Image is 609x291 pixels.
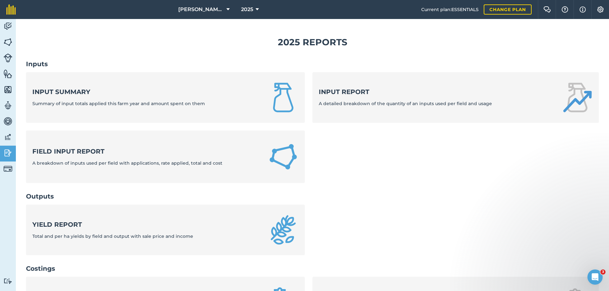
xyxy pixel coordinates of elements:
[3,164,12,173] img: svg+xml;base64,PD94bWwgdmVyc2lvbj0iMS4wIiBlbmNvZGluZz0idXRmLTgiPz4KPCEtLSBHZW5lcmF0b3I6IEFkb2JlIE...
[241,6,253,13] span: 2025
[32,160,222,166] span: A breakdown of inputs used per field with applications, rate applied, total and cost
[32,220,193,229] strong: Yield report
[26,35,599,49] h1: 2025 Reports
[3,132,12,142] img: svg+xml;base64,PD94bWwgdmVyc2lvbj0iMS4wIiBlbmNvZGluZz0idXRmLTgiPz4KPCEtLSBHZW5lcmF0b3I6IEFkb2JlIE...
[268,82,298,113] img: Input summary
[32,101,205,106] span: Summary of input totals applied this farm year and amount spent on them
[3,69,12,79] img: svg+xml;base64,PHN2ZyB4bWxucz0iaHR0cDovL3d3dy53My5vcmcvMjAwMC9zdmciIHdpZHRoPSI1NiIgaGVpZ2h0PSI2MC...
[580,6,586,13] img: svg+xml;base64,PHN2ZyB4bWxucz0iaHR0cDovL3d3dy53My5vcmcvMjAwMC9zdmciIHdpZHRoPSIxNyIgaGVpZ2h0PSIxNy...
[26,264,599,273] h2: Costings
[26,72,305,123] a: Input summarySummary of input totals applied this farm year and amount spent on them
[319,101,492,106] span: A detailed breakdown of the quantity of an inputs used per field and usage
[268,141,298,173] img: Field Input Report
[32,87,205,96] strong: Input summary
[3,37,12,47] img: svg+xml;base64,PHN2ZyB4bWxucz0iaHR0cDovL3d3dy53My5vcmcvMjAwMC9zdmciIHdpZHRoPSI1NiIgaGVpZ2h0PSI2MC...
[32,147,222,156] strong: Field Input Report
[543,6,551,13] img: Two speech bubbles overlapping with the left bubble in the forefront
[26,130,305,183] a: Field Input ReportA breakdown of inputs used per field with applications, rate applied, total and...
[484,4,532,15] a: Change plan
[3,54,12,62] img: svg+xml;base64,PD94bWwgdmVyc2lvbj0iMS4wIiBlbmNvZGluZz0idXRmLTgiPz4KPCEtLSBHZW5lcmF0b3I6IEFkb2JlIE...
[3,85,12,94] img: svg+xml;base64,PHN2ZyB4bWxucz0iaHR0cDovL3d3dy53My5vcmcvMjAwMC9zdmciIHdpZHRoPSI1NiIgaGVpZ2h0PSI2MC...
[3,101,12,110] img: svg+xml;base64,PD94bWwgdmVyc2lvbj0iMS4wIiBlbmNvZGluZz0idXRmLTgiPz4KPCEtLSBHZW5lcmF0b3I6IEFkb2JlIE...
[178,6,224,13] span: [PERSON_NAME][GEOGRAPHIC_DATA][PERSON_NAME]
[597,6,604,13] img: A cog icon
[319,87,492,96] strong: Input report
[6,4,16,15] img: fieldmargin Logo
[268,215,298,245] img: Yield report
[562,82,593,113] img: Input report
[561,6,569,13] img: A question mark icon
[312,72,599,123] a: Input reportA detailed breakdown of the quantity of an inputs used per field and usage
[3,278,12,284] img: svg+xml;base64,PD94bWwgdmVyc2lvbj0iMS4wIiBlbmNvZGluZz0idXRmLTgiPz4KPCEtLSBHZW5lcmF0b3I6IEFkb2JlIE...
[26,192,599,201] h2: Outputs
[3,22,12,31] img: svg+xml;base64,PD94bWwgdmVyc2lvbj0iMS4wIiBlbmNvZGluZz0idXRmLTgiPz4KPCEtLSBHZW5lcmF0b3I6IEFkb2JlIE...
[32,233,193,239] span: Total and per ha yields by field and output with sale price and income
[587,269,603,285] iframe: Intercom live chat
[26,205,305,255] a: Yield reportTotal and per ha yields by field and output with sale price and income
[26,60,599,68] h2: Inputs
[421,6,479,13] span: Current plan : ESSENTIALS
[3,117,12,126] img: svg+xml;base64,PD94bWwgdmVyc2lvbj0iMS4wIiBlbmNvZGluZz0idXRmLTgiPz4KPCEtLSBHZW5lcmF0b3I6IEFkb2JlIE...
[3,148,12,158] img: svg+xml;base64,PD94bWwgdmVyc2lvbj0iMS4wIiBlbmNvZGluZz0idXRmLTgiPz4KPCEtLSBHZW5lcmF0b3I6IEFkb2JlIE...
[600,269,606,275] span: 3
